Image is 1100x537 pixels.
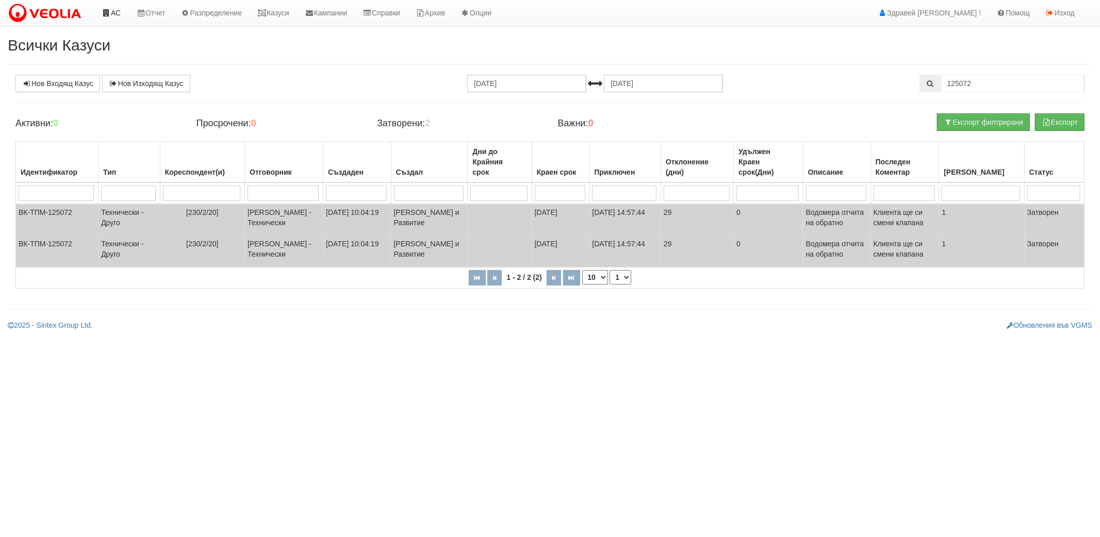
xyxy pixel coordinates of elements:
[937,113,1030,131] button: Експорт филтрирани
[589,236,661,267] td: [DATE] 14:57:44
[661,236,733,267] td: 29
[468,142,532,183] th: Дни до Крайния срок: No sort applied, activate to apply an ascending sort
[323,236,391,267] td: [DATE] 10:04:19
[939,142,1024,183] th: Брой Файлове: No sort applied, activate to apply an ascending sort
[558,119,724,129] h4: Важни:
[394,165,465,179] div: Създал
[377,119,543,129] h4: Затворени:
[1024,142,1084,183] th: Статус: No sort applied, activate to apply an ascending sort
[874,208,924,227] span: Клиента ще си смени клапана
[16,204,98,236] td: ВК-ТПМ-125072
[734,236,803,267] td: 0
[806,239,868,259] p: Водомера отчита на обратно
[610,270,631,284] select: Страница номер
[1024,236,1084,267] td: Затворен
[504,273,544,281] span: 1 - 2 / 2 (2)
[535,165,587,179] div: Краен срок
[1027,165,1081,179] div: Статус
[661,204,733,236] td: 29
[487,270,502,286] button: Предишна страница
[806,207,868,228] p: Водомера отчита на обратно
[532,142,589,183] th: Краен срок: No sort applied, activate to apply an ascending sort
[734,142,803,183] th: Удължен Краен срок(Дни): No sort applied, activate to apply an ascending sort
[1024,204,1084,236] td: Затворен
[15,75,100,92] a: Нов Входящ Казус
[160,142,245,183] th: Кореспондент(и): No sort applied, activate to apply an ascending sort
[326,165,388,179] div: Създаден
[16,142,98,183] th: Идентификатор: No sort applied, activate to apply an ascending sort
[323,204,391,236] td: [DATE] 10:04:19
[323,142,391,183] th: Създаден: No sort applied, activate to apply an ascending sort
[871,142,939,183] th: Последен Коментар: No sort applied, activate to apply an ascending sort
[803,142,871,183] th: Описание: No sort applied, activate to apply an ascending sort
[101,165,157,179] div: Тип
[15,119,181,129] h4: Активни:
[391,236,468,267] td: [PERSON_NAME] и Развитие
[939,204,1024,236] td: 1
[874,240,924,258] span: Клиента ще си смени клапана
[245,142,323,183] th: Отговорник: No sort applied, activate to apply an ascending sort
[53,118,58,128] b: 0
[939,236,1024,267] td: 1
[245,204,323,236] td: [PERSON_NAME] - Технически
[592,165,658,179] div: Приключен
[589,142,661,183] th: Приключен: No sort applied, activate to apply an ascending sort
[469,270,486,286] button: Първа страница
[391,142,468,183] th: Създал: No sort applied, activate to apply an ascending sort
[589,204,661,236] td: [DATE] 14:57:44
[98,236,160,267] td: Технически - Друго
[736,144,800,179] div: Удължен Краен срок(Дни)
[547,270,561,286] button: Следваща страница
[196,119,362,129] h4: Просрочени:
[251,118,256,128] b: 0
[8,321,93,329] a: 2025 - Sintex Group Ltd.
[563,270,580,286] button: Последна страница
[734,204,803,236] td: 0
[942,165,1021,179] div: [PERSON_NAME]
[1035,113,1085,131] button: Експорт
[8,37,1092,54] h2: Всички Казуси
[532,204,589,236] td: [DATE]
[874,155,937,179] div: Последен Коментар
[98,204,160,236] td: Технически - Друго
[245,236,323,267] td: [PERSON_NAME] - Технически
[248,165,320,179] div: Отговорник
[98,142,160,183] th: Тип: No sort applied, activate to apply an ascending sort
[8,3,86,24] img: VeoliaLogo.png
[582,270,608,284] select: Брой редове на страница
[186,208,218,216] span: [230/2/20]
[661,142,733,183] th: Отклонение (дни): No sort applied, activate to apply an ascending sort
[16,236,98,267] td: ВК-ТПМ-125072
[664,155,731,179] div: Отклонение (дни)
[163,165,242,179] div: Кореспондент(и)
[470,144,529,179] div: Дни до Крайния срок
[425,118,430,128] b: 2
[806,165,868,179] div: Описание
[1007,321,1092,329] a: Обновления във VGMS
[102,75,190,92] a: Нов Изходящ Казус
[186,240,218,248] span: [230/2/20]
[19,165,95,179] div: Идентификатор
[532,236,589,267] td: [DATE]
[391,204,468,236] td: [PERSON_NAME] и Развитие
[941,75,1085,92] input: Търсене по Идентификатор, Бл/Вх/Ап, Тип, Описание, Моб. Номер, Имейл, Файл, Коментар,
[588,118,594,128] b: 0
